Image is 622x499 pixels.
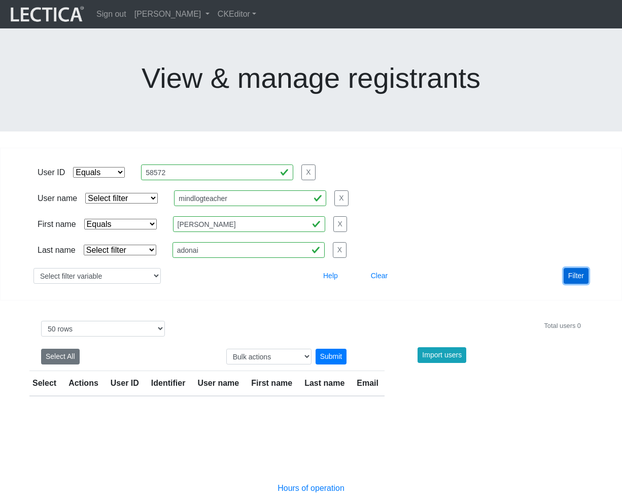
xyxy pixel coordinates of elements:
div: Total users 0 [544,321,581,330]
a: [PERSON_NAME] [130,4,214,24]
th: User name [191,371,245,396]
th: Select [29,371,62,396]
button: X [333,242,347,258]
a: CKEditor [214,4,260,24]
button: Clear [366,268,392,284]
th: Last name [298,371,351,396]
button: X [301,164,315,180]
button: X [334,190,348,206]
th: First name [245,371,298,396]
a: Help [319,271,342,280]
th: User ID [105,371,145,396]
img: lecticalive [8,5,84,24]
button: Filter [564,268,589,284]
button: Import users [418,347,466,363]
div: Submit [316,349,347,364]
th: Identifier [145,371,192,396]
th: Actions [62,371,105,396]
div: User name [38,192,77,205]
th: Email [351,371,385,396]
a: Hours of operation [278,484,344,492]
button: Help [319,268,342,284]
a: Sign out [92,4,130,24]
div: User ID [38,167,65,179]
button: Select All [41,349,80,364]
button: X [333,216,347,232]
div: Last name [38,244,76,256]
div: First name [38,218,76,230]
